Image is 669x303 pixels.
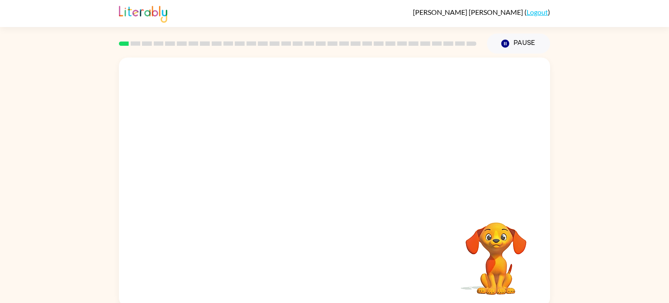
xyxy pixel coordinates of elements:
[527,8,548,16] a: Logout
[487,34,550,54] button: Pause
[413,8,550,16] div: ( )
[119,3,167,23] img: Literably
[413,8,524,16] span: [PERSON_NAME] [PERSON_NAME]
[453,209,540,296] video: Your browser must support playing .mp4 files to use Literably. Please try using another browser.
